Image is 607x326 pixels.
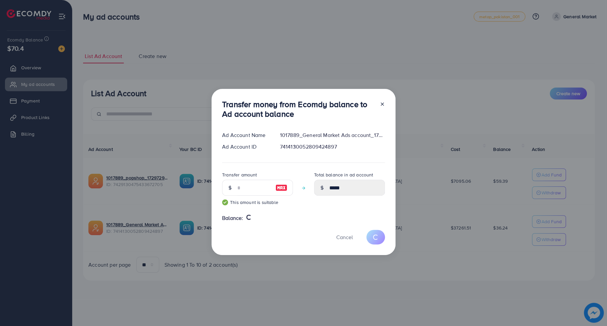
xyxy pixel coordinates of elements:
[222,171,257,178] label: Transfer amount
[275,131,390,139] div: 1017889_General Market Ads account_1726236686365
[222,99,374,119] h3: Transfer money from Ecomdy balance to Ad account balance
[275,184,287,192] img: image
[314,171,373,178] label: Total balance in ad account
[222,199,228,205] img: guide
[275,143,390,151] div: 7414130052809424897
[217,143,275,151] div: Ad Account ID
[328,230,361,244] button: Cancel
[336,233,353,241] span: Cancel
[222,214,243,222] span: Balance:
[222,199,293,206] small: This amount is suitable
[217,131,275,139] div: Ad Account Name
